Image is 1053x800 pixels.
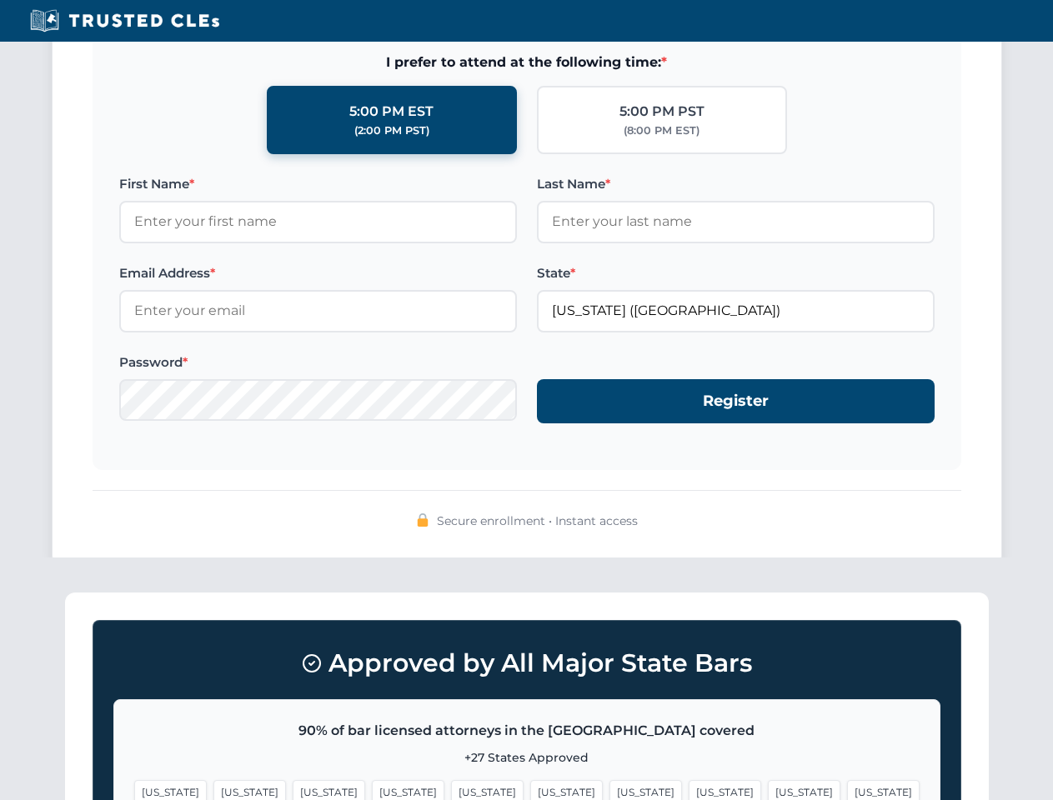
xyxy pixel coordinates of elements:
[119,174,517,194] label: First Name
[537,174,935,194] label: Last Name
[119,52,935,73] span: I prefer to attend at the following time:
[119,352,517,372] label: Password
[25,8,224,33] img: Trusted CLEs
[537,201,935,242] input: Enter your last name
[537,290,935,332] input: Florida (FL)
[537,263,935,283] label: State
[134,748,920,767] p: +27 States Approved
[537,379,935,423] button: Register
[624,122,699,139] div: (8:00 PM EST)
[349,101,434,122] div: 5:00 PM EST
[416,513,429,527] img: 🔒
[119,290,517,332] input: Enter your email
[119,201,517,242] input: Enter your first name
[119,263,517,283] label: Email Address
[134,720,920,742] p: 90% of bar licensed attorneys in the [GEOGRAPHIC_DATA] covered
[437,512,638,530] span: Secure enrollment • Instant access
[354,122,429,139] div: (2:00 PM PST)
[619,101,705,122] div: 5:00 PM PST
[113,641,940,686] h3: Approved by All Major State Bars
